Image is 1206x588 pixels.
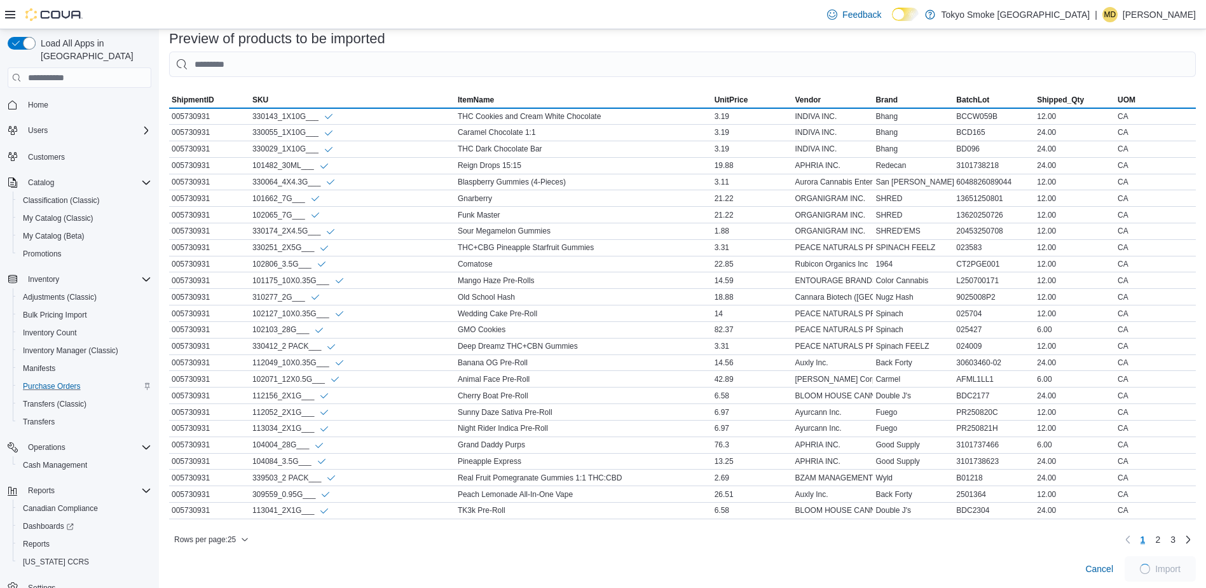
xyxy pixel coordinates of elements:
[18,343,123,358] a: Inventory Manager (Classic)
[873,322,954,337] div: Spinach
[28,486,55,496] span: Reports
[455,158,712,173] div: Reign Drops 15:15
[712,256,793,272] div: 22.85
[954,174,1034,190] div: 6048826089044
[712,158,793,173] div: 19.88
[1115,240,1196,255] div: CA
[455,207,712,223] div: Funk Master
[1034,174,1115,190] div: 12.00
[1115,158,1196,173] div: CA
[712,207,793,223] div: 21.22
[3,174,156,192] button: Catalog
[873,306,954,321] div: Spinach
[712,174,793,190] div: 3.11
[455,141,712,157] div: THC Dark Chocolate Bar
[169,109,250,124] div: 005730931
[25,8,83,21] img: Cova
[1115,109,1196,124] div: CA
[23,346,118,356] span: Inventory Manager (Classic)
[1034,322,1115,337] div: 6.00
[18,325,82,340] a: Inventory Count
[252,275,345,286] div: 101175_10X0.35G___
[169,92,250,108] button: ShipmentID
[1034,158,1115,173] div: 24.00
[13,306,156,324] button: Bulk Pricing Import
[23,440,151,455] span: Operations
[169,290,250,305] div: 005730931
[13,500,156,517] button: Canadian Compliance
[23,521,74,531] span: Dashboards
[28,152,65,162] span: Customers
[455,174,712,190] div: Blaspberry Gummies (4-Pieces)
[28,442,65,452] span: Operations
[842,8,881,21] span: Feedback
[954,141,1034,157] div: BD096
[3,438,156,456] button: Operations
[325,177,336,187] svg: Info
[1181,532,1196,547] a: Next page
[23,175,59,190] button: Catalog
[252,242,329,253] div: 330251_2X5G___
[1034,273,1115,288] div: 12.00
[169,322,250,337] div: 005730931
[23,483,60,498] button: Reports
[319,407,329,417] svg: Info
[169,174,250,190] div: 005730931
[18,211,99,226] a: My Catalog (Classic)
[23,249,62,259] span: Promotions
[1150,529,1165,550] a: Page 2 of 3
[252,226,336,237] div: 330174_2X4.5G___
[1034,109,1115,124] div: 12.00
[320,489,331,500] svg: Info
[712,125,793,140] div: 3.19
[1034,339,1115,354] div: 12.00
[1034,240,1115,255] div: 12.00
[1095,7,1097,22] p: |
[715,95,748,105] span: UnitPrice
[455,273,712,288] div: Mango Haze Pre-Rolls
[793,256,874,272] div: Rubicon Organics Inc
[334,276,345,286] svg: Info
[793,141,874,157] div: INDIVA INC.
[873,141,954,157] div: Bhang
[1034,92,1115,108] button: Shipped_Qty
[169,240,250,255] div: 005730931
[1123,7,1196,22] p: [PERSON_NAME]
[18,361,60,376] a: Manifests
[1037,95,1084,105] span: Shipped_Qty
[319,243,329,253] svg: Info
[169,141,250,157] div: 005730931
[18,307,151,323] span: Bulk Pricing Import
[793,223,874,239] div: ORGANIGRAM INC.
[3,147,156,165] button: Customers
[455,240,712,255] div: THC+CBG Pineapple Starfruit Gummies
[712,92,793,108] button: UnitPrice
[169,158,250,173] div: 005730931
[324,144,334,155] svg: Info
[319,506,329,516] svg: Info
[23,123,53,138] button: Users
[252,127,334,138] div: 330055_1X10G___
[13,517,156,535] a: Dashboards
[712,109,793,124] div: 3.19
[956,95,989,105] span: BatchLot
[23,148,151,164] span: Customers
[954,339,1034,354] div: 024009
[18,519,151,534] span: Dashboards
[23,195,100,206] span: Classification (Classic)
[793,240,874,255] div: PEACE NATURALS PROJECT INC.
[334,358,345,368] svg: Info
[1034,256,1115,272] div: 12.00
[455,290,712,305] div: Old School Hash
[1141,533,1146,546] span: 1
[169,532,254,547] button: Rows per page:25
[18,290,151,305] span: Adjustments (Classic)
[712,322,793,337] div: 82.37
[330,374,340,384] svg: Info
[1155,563,1181,575] span: Import
[793,158,874,173] div: APHRIA INC.
[1102,7,1118,22] div: Misha Degtiarev
[455,125,712,140] div: Caramel Chocolate 1:1
[169,207,250,223] div: 005730931
[18,343,151,358] span: Inventory Manager (Classic)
